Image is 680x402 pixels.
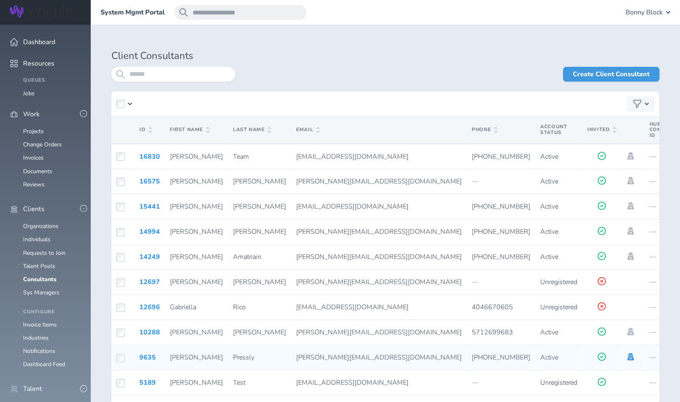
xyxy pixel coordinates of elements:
a: 10288 [139,328,160,337]
span: Email [296,127,320,133]
span: [PERSON_NAME][EMAIL_ADDRESS][DOMAIN_NAME] [296,227,462,236]
span: [EMAIL_ADDRESS][DOMAIN_NAME] [296,152,409,161]
span: Rico [233,303,246,312]
a: Impersonate [626,252,635,260]
a: 14249 [139,252,160,261]
a: Consultants [23,275,56,283]
span: Dashboard [23,38,55,46]
span: Active [540,353,558,362]
p: — [472,379,530,386]
span: Active [540,252,558,261]
span: [PERSON_NAME] [233,328,286,337]
button: Bonny Block [626,5,670,20]
a: Reviews [23,181,45,188]
a: Impersonate [626,328,635,335]
span: Active [540,328,558,337]
a: Impersonate [626,202,635,209]
span: [PERSON_NAME][EMAIL_ADDRESS][DOMAIN_NAME] [296,252,462,261]
p: — [472,278,530,286]
a: Individuals [23,235,51,243]
a: Projects [23,127,44,135]
span: Test [233,378,245,387]
button: - [80,110,87,117]
span: [PERSON_NAME] [170,202,223,211]
a: 15441 [139,202,160,211]
a: 5189 [139,378,156,387]
span: 5712699683 [472,328,513,337]
span: [PERSON_NAME] [170,378,223,387]
a: Industries [23,334,49,342]
span: Work [23,110,40,118]
p: — [472,178,530,185]
span: [PHONE_NUMBER] [472,202,530,211]
span: [EMAIL_ADDRESS][DOMAIN_NAME] [296,202,409,211]
span: [PERSON_NAME] [170,277,223,287]
span: [EMAIL_ADDRESS][DOMAIN_NAME] [296,303,409,312]
a: 12697 [139,277,160,287]
span: [PERSON_NAME] [170,328,223,337]
a: Change Orders [23,141,62,148]
a: Impersonate [626,152,635,160]
span: [EMAIL_ADDRESS][DOMAIN_NAME] [296,378,409,387]
span: [PERSON_NAME] [233,177,286,186]
span: [PHONE_NUMBER] [472,227,530,236]
a: Documents [23,167,52,175]
span: Phone [472,127,497,133]
span: Team [233,152,249,161]
a: Requests to Join [23,249,66,257]
a: Impersonate [626,353,635,360]
span: Unregistered [540,303,577,312]
a: Organizations [23,222,59,230]
a: Sys Managers [23,289,59,296]
span: Active [540,202,558,211]
span: Clients [23,205,45,213]
span: Resources [23,60,54,67]
span: 4046670605 [472,303,513,312]
img: Wripple [10,5,72,17]
a: Dashboard Feed [23,360,65,368]
a: Jobs [23,89,35,97]
span: Account Status [540,123,567,136]
span: Bonny Block [626,9,663,16]
a: 12696 [139,303,160,312]
span: [PERSON_NAME][EMAIL_ADDRESS][DOMAIN_NAME] [296,328,462,337]
span: First Name [170,127,209,133]
a: Invoices [23,154,44,162]
h4: Queues [23,78,81,83]
a: Notifications [23,347,55,355]
a: Create Client Consultant [563,67,659,82]
button: - [80,385,87,392]
span: Invited [587,127,616,133]
span: Unregistered [540,378,577,387]
span: Active [540,227,558,236]
span: Pressly [233,353,254,362]
a: System Mgmt Portal [101,9,165,16]
span: [PERSON_NAME] [170,152,223,161]
a: Talent Pools [23,262,55,270]
a: Impersonate [626,227,635,235]
a: Impersonate [626,177,635,184]
span: Active [540,177,558,186]
span: [PERSON_NAME][EMAIL_ADDRESS][DOMAIN_NAME] [296,177,462,186]
span: [PERSON_NAME] [170,353,223,362]
span: [PERSON_NAME] [170,252,223,261]
span: Gabriella [170,303,196,312]
span: [PHONE_NUMBER] [472,353,530,362]
span: Active [540,152,558,161]
span: [PERSON_NAME] [170,177,223,186]
span: Last Name [233,127,271,133]
span: [PERSON_NAME] [233,202,286,211]
a: 9635 [139,353,156,362]
h4: Configure [23,309,81,315]
span: [PERSON_NAME] [233,227,286,236]
a: 14994 [139,227,160,236]
span: [PHONE_NUMBER] [472,152,530,161]
span: [PERSON_NAME] [233,277,286,287]
span: Amatriain [233,252,261,261]
a: Invoice Items [23,321,57,329]
span: [PHONE_NUMBER] [472,252,530,261]
button: - [80,205,87,212]
span: Talent [23,385,42,393]
a: 16575 [139,177,160,186]
span: Unregistered [540,277,577,287]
